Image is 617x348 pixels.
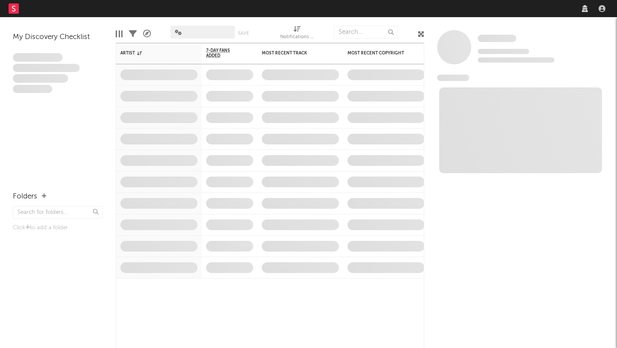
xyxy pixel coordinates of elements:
div: Most Recent Track [262,51,326,56]
div: Click to add a folder. [13,223,103,233]
span: Tracking Since: [DATE] [478,49,529,54]
span: News Feed [437,75,469,81]
span: Integer aliquet in purus et [13,64,80,72]
input: Search... [334,26,398,39]
div: Artist [120,51,185,56]
span: Aliquam viverra [13,85,52,93]
span: 0 fans last week [478,57,554,63]
div: Filters [129,21,137,46]
div: My Discovery Checklist [13,32,103,42]
div: Folders [13,192,37,202]
span: Some Artist [478,35,516,42]
div: A&R Pipeline [143,21,151,46]
a: Some Artist [478,34,516,43]
div: Notifications (Artist) [280,21,314,46]
div: Edit Columns [116,21,123,46]
span: Praesent ac interdum [13,74,68,83]
div: Most Recent Copyright [347,51,412,56]
span: Lorem ipsum dolor [13,53,63,62]
span: 7-Day Fans Added [206,48,240,58]
div: Notifications (Artist) [280,32,314,42]
input: Search for folders... [13,206,103,219]
button: Save [238,31,249,36]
